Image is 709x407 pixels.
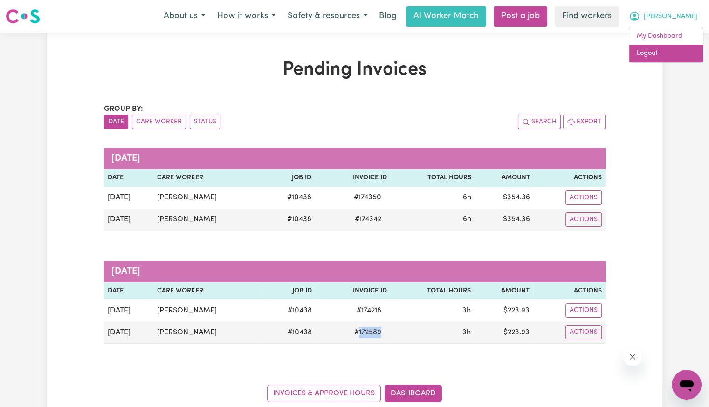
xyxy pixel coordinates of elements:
a: Careseekers logo [6,6,40,27]
button: Safety & resources [282,7,373,26]
th: Care Worker [153,282,263,300]
th: Invoice ID [315,169,391,187]
button: Actions [565,303,602,318]
th: Actions [534,169,606,187]
caption: [DATE] [104,148,606,169]
td: [PERSON_NAME] [153,299,263,321]
a: Post a job [494,6,547,27]
th: Job ID [263,282,316,300]
span: 3 hours [462,329,471,336]
span: 6 hours [462,194,471,201]
th: Amount [475,282,533,300]
h1: Pending Invoices [104,59,606,81]
button: My Account [623,7,703,26]
a: Invoices & Approve Hours [267,385,381,402]
iframe: Button to launch messaging window [672,370,702,400]
td: [DATE] [104,209,153,231]
span: # 174342 [349,214,387,225]
td: [PERSON_NAME] [153,209,263,231]
a: AI Worker Match [406,6,486,27]
td: [PERSON_NAME] [153,187,263,209]
a: Dashboard [385,385,442,402]
th: Job ID [263,169,315,187]
iframe: Close message [623,347,642,366]
span: [PERSON_NAME] [644,12,697,22]
td: # 10438 [263,209,315,231]
a: Blog [373,6,402,27]
button: sort invoices by date [104,115,128,129]
button: sort invoices by care worker [132,115,186,129]
span: # 174218 [351,305,387,316]
button: Actions [565,212,602,227]
td: $ 223.93 [475,299,533,321]
button: How it works [211,7,282,26]
div: My Account [629,27,703,63]
th: Date [104,169,153,187]
span: Need any help? [6,7,56,14]
a: Find workers [555,6,619,27]
button: Actions [565,190,602,205]
th: Actions [533,282,605,300]
th: Total Hours [391,282,475,300]
td: [PERSON_NAME] [153,321,263,344]
button: Actions [565,325,602,339]
td: $ 354.36 [475,187,533,209]
span: 6 hours [462,216,471,223]
td: $ 223.93 [475,321,533,344]
button: Search [518,115,561,129]
th: Total Hours [391,169,475,187]
td: # 10438 [263,187,315,209]
td: [DATE] [104,299,154,321]
th: Amount [475,169,533,187]
span: Group by: [104,105,143,113]
a: My Dashboard [629,27,703,45]
span: # 172589 [349,327,387,338]
td: [DATE] [104,321,154,344]
td: # 10438 [263,321,316,344]
button: sort invoices by paid status [190,115,220,129]
td: [DATE] [104,187,153,209]
caption: [DATE] [104,261,606,282]
button: Export [563,115,606,129]
a: Logout [629,45,703,62]
td: # 10438 [263,299,316,321]
th: Care Worker [153,169,263,187]
td: $ 354.36 [475,209,533,231]
span: # 174350 [348,192,387,203]
th: Invoice ID [316,282,391,300]
span: 3 hours [462,307,471,314]
img: Careseekers logo [6,8,40,25]
th: Date [104,282,154,300]
button: About us [158,7,211,26]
